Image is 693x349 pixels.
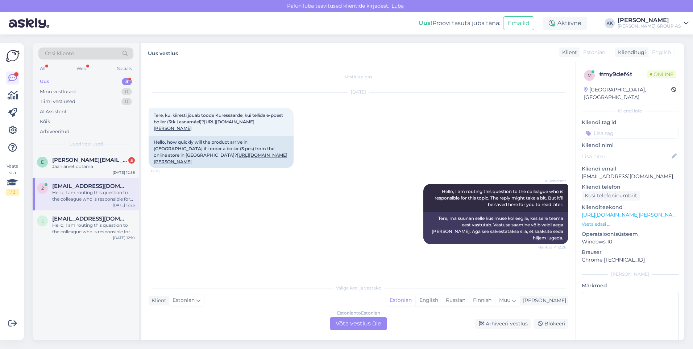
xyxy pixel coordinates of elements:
p: Kliendi email [582,165,679,173]
div: Klient [559,49,577,56]
span: English [652,49,671,56]
div: [PERSON_NAME] GROUP AS [618,23,681,29]
span: 2kristiking@gmail.com [52,183,128,189]
p: Vaata edasi ... [582,221,679,227]
div: Estonian to Estonian [337,310,380,316]
div: [DATE] 12:26 [113,202,135,208]
p: Chrome [TECHNICAL_ID] [582,256,679,264]
span: leo.arnek@gmail.com [52,215,128,222]
span: Hello, I am routing this question to the colleague who is responsible for this topic. The reply m... [435,189,564,207]
span: Online [647,70,676,78]
div: [DATE] 12:10 [113,235,135,241]
label: Uus vestlus [148,48,178,57]
div: [PERSON_NAME] [582,271,679,278]
div: Finnish [469,295,495,306]
div: 0 [121,88,132,95]
div: [PERSON_NAME] [618,17,681,23]
a: [URL][DOMAIN_NAME][PERSON_NAME] [582,212,682,218]
div: All [38,64,47,73]
button: Emailid [503,16,534,30]
span: E [41,159,44,165]
div: Tere, ma suunan selle küsimuse kolleegile, kes selle teema eest vastutab. Vastuse saamine võib ve... [423,212,568,244]
span: Otsi kliente [45,50,74,57]
div: Vestlus algas [149,74,568,80]
span: Einar_tamm@hotmail.com [52,157,128,163]
div: Kliendi info [582,108,679,114]
span: AI Assistent [539,178,566,184]
div: Arhiveeri vestlus [475,319,531,329]
div: # my9def4t [599,70,647,79]
div: Web [75,64,88,73]
input: Lisa nimi [582,152,670,160]
p: Kliendi nimi [582,141,679,149]
p: Kliendi telefon [582,183,679,191]
div: English [415,295,442,306]
div: Estonian [386,295,415,306]
span: m [588,73,592,78]
span: l [41,218,44,223]
div: Jään arvet ootama [52,163,135,170]
div: Uus [40,78,49,85]
div: Hello, I am routing this question to the colleague who is responsible for this topic. The reply m... [52,189,135,202]
span: Luba [389,3,406,9]
div: Kõik [40,118,50,125]
p: Kliendi tag'id [582,119,679,126]
div: [DATE] 12:56 [113,170,135,175]
span: Muu [499,297,510,303]
div: [GEOGRAPHIC_DATA], [GEOGRAPHIC_DATA] [584,86,671,101]
div: Proovi tasuta juba täna: [419,19,500,28]
div: Klient [149,297,166,304]
b: Uus! [419,20,432,26]
span: Nähtud ✓ 12:26 [538,245,566,250]
input: Lisa tag [582,128,679,139]
div: KK [605,18,615,28]
div: [PERSON_NAME] [520,297,566,304]
div: Blokeeri [534,319,568,329]
div: Russian [442,295,469,306]
a: [URL][DOMAIN_NAME][PERSON_NAME] [154,119,254,131]
div: Võta vestlus üle [330,317,387,330]
img: Askly Logo [6,49,20,63]
span: Estonian [583,49,605,56]
div: Küsi telefoninumbrit [582,191,640,201]
span: 12:26 [151,168,178,174]
div: Arhiveeritud [40,128,70,135]
div: Socials [116,64,133,73]
div: Vaata siia [6,163,19,196]
a: [PERSON_NAME][PERSON_NAME] GROUP AS [618,17,689,29]
div: Aktiivne [543,17,587,30]
p: Operatsioonisüsteem [582,230,679,238]
div: Hello, how quickly will the product arrive in [GEOGRAPHIC_DATA] if I order a boiler (3 pcs) from ... [149,136,294,168]
div: Klienditugi [615,49,646,56]
span: Tere, kui kiiresti jõuab toode Kuressaarde, kui tellida e-poest boiler (3tk Lasnamäel)? [154,112,284,131]
span: Uued vestlused [69,141,103,147]
p: Brauser [582,249,679,256]
div: 1 / 3 [6,189,19,196]
p: [EMAIL_ADDRESS][DOMAIN_NAME] [582,173,679,180]
div: Minu vestlused [40,88,76,95]
div: Valige keel ja vastake [149,285,568,291]
div: Hello, I am routing this question to the colleague who is responsible for this topic. The reply m... [52,222,135,235]
div: [DATE] [149,89,568,95]
p: Märkmed [582,282,679,290]
span: Estonian [173,296,195,304]
p: Windows 10 [582,238,679,246]
div: 3 [122,78,132,85]
span: 2 [41,185,44,191]
div: Tiimi vestlused [40,98,75,105]
div: AI Assistent [40,108,67,115]
div: 0 [121,98,132,105]
div: 5 [128,157,135,164]
p: Klienditeekond [582,204,679,211]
